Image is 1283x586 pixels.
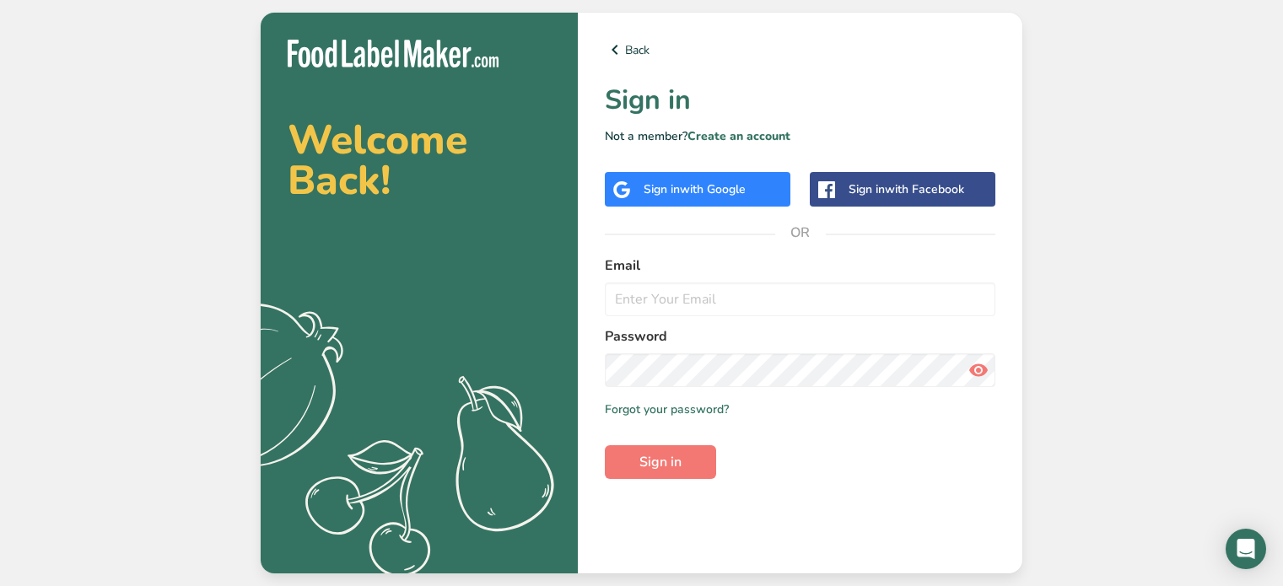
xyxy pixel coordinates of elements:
input: Enter Your Email [605,282,995,316]
a: Forgot your password? [605,401,729,418]
a: Back [605,40,995,60]
div: Open Intercom Messenger [1226,529,1266,569]
button: Sign in [605,445,716,479]
label: Password [605,326,995,347]
h1: Sign in [605,80,995,121]
h2: Welcome Back! [288,120,551,201]
div: Sign in [644,180,746,198]
span: OR [775,207,826,258]
span: with Facebook [885,181,964,197]
span: with Google [680,181,746,197]
label: Email [605,255,995,276]
div: Sign in [849,180,964,198]
img: Food Label Maker [288,40,499,67]
a: Create an account [687,128,790,144]
span: Sign in [639,452,682,472]
p: Not a member? [605,127,995,145]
